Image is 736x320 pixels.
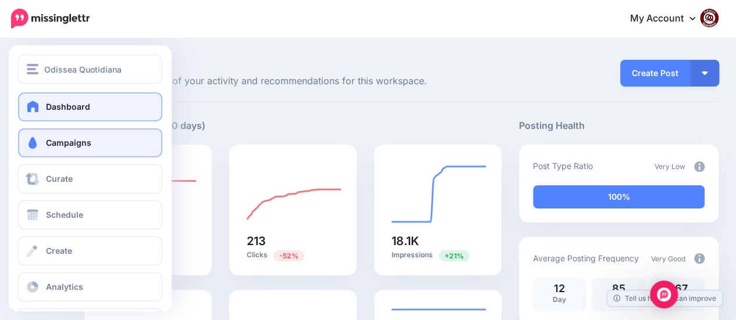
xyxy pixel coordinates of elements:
[519,118,719,133] h5: Posting Health
[46,282,83,292] span: Analytics
[650,281,678,308] div: Open Intercom Messenger
[655,162,685,171] span: Very Low
[18,55,162,84] button: Odissea Quotidiana
[18,200,162,229] a: Schedule
[46,138,91,148] span: Campaigns
[18,164,162,193] a: Curate
[18,92,162,121] a: Dashboard
[18,128,162,157] a: Campaigns
[247,235,339,247] h5: 213
[84,74,502,89] span: Here's an overview of your activity and recommendations for this workspace.
[18,272,162,301] a: Analytics
[694,161,705,172] img: info-circle-grey.png
[46,174,73,184] span: Curate
[11,9,90,28] img: Missinglettr
[694,253,705,264] img: info-circle-grey.png
[46,210,83,220] span: Schedule
[392,250,484,261] p: Impressions
[553,295,566,304] span: Day
[439,250,470,261] span: Previous period: 15K
[273,250,304,261] span: Previous period: 440
[18,236,162,265] a: Create
[247,250,339,261] p: Clicks
[539,283,581,294] p: 12
[702,71,707,75] img: arrow-down-white.png
[46,246,72,256] span: Create
[607,290,722,306] a: Tell us how we can improve
[27,64,38,74] img: menu.png
[533,159,593,172] p: Post Type Ratio
[533,185,705,208] div: 100% of your posts in the last 30 days have been from Drip Campaigns
[657,283,699,294] p: 367
[392,235,484,247] h5: 18.1K
[618,5,719,33] a: My Account
[651,254,685,263] span: Very Good
[598,283,639,294] p: 85
[533,251,639,265] p: Average Posting Frequency
[44,63,122,76] span: Odissea Quotidiana
[46,102,90,112] span: Dashboard
[620,60,690,87] a: Create Post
